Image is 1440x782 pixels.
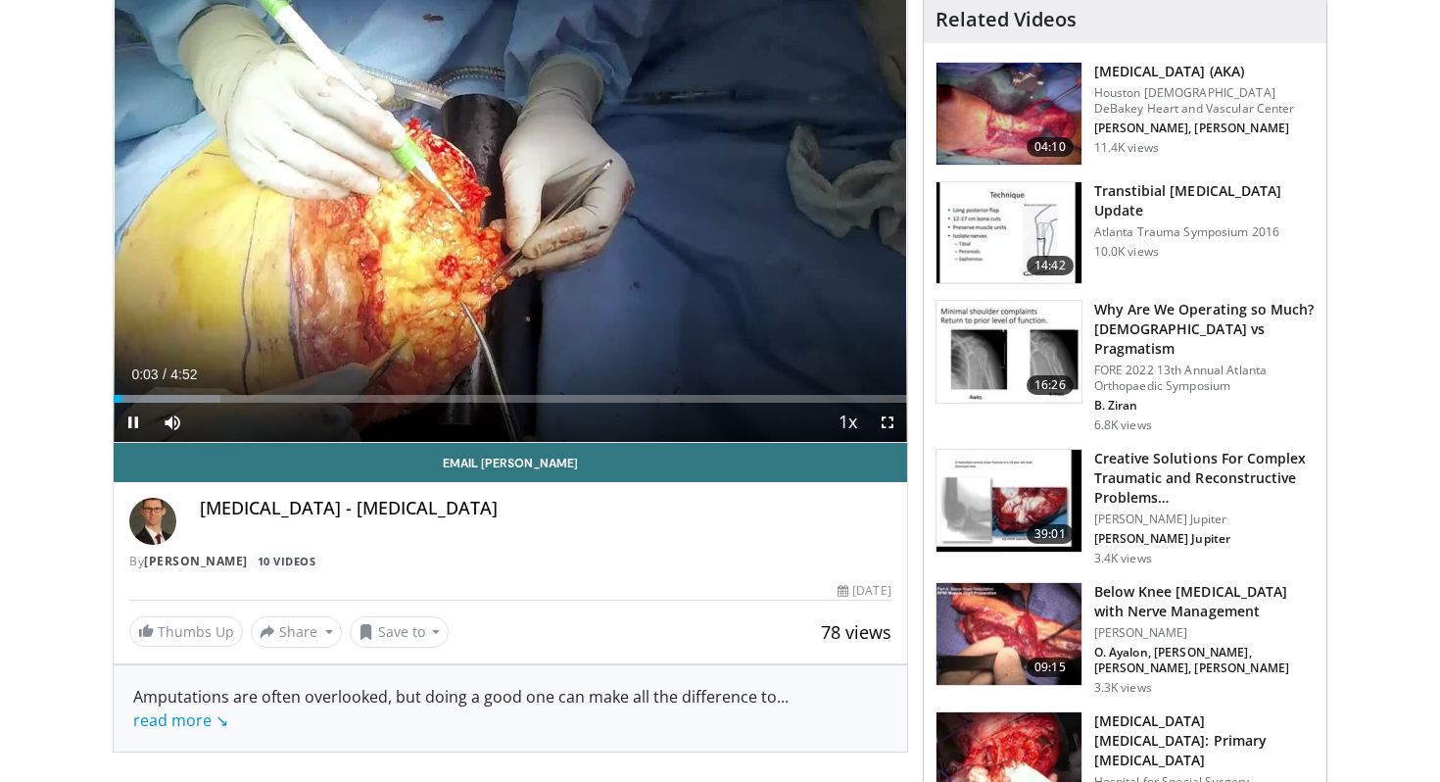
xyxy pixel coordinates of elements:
p: FORE 2022 13th Annual Atlanta Orthopaedic Symposium [1094,363,1315,394]
div: [DATE] [838,582,890,600]
h4: Related Videos [936,8,1077,31]
a: Thumbs Up [129,616,243,647]
a: 39:01 Creative Solutions For Complex Traumatic and Reconstructive Problems… [PERSON_NAME] Jupiter... [936,449,1315,566]
span: 04:10 [1027,137,1074,157]
span: 39:01 [1027,524,1074,544]
a: 14:42 Transtibial [MEDICAL_DATA] Update Atlanta Trauma Symposium 2016 10.0K views [936,181,1315,285]
img: 4075178f-0485-4c93-bf7a-dd164c9bddd9.150x105_q85_crop-smart_upscale.jpg [936,583,1081,685]
p: 11.4K views [1094,140,1159,156]
h3: [MEDICAL_DATA] [MEDICAL_DATA]: Primary [MEDICAL_DATA] [1094,711,1315,770]
p: Atlanta Trauma Symposium 2016 [1094,224,1315,240]
p: 10.0K views [1094,244,1159,260]
p: [PERSON_NAME] Jupiter [1094,512,1315,527]
p: O. Ayalon, [PERSON_NAME], [PERSON_NAME], [PERSON_NAME] [1094,645,1315,676]
button: Fullscreen [868,403,907,442]
span: ... [133,686,789,731]
img: 99079dcb-b67f-40ef-8516-3995f3d1d7db.150x105_q85_crop-smart_upscale.jpg [936,301,1081,403]
p: [PERSON_NAME] [1094,625,1315,641]
span: 78 views [821,620,891,644]
h3: Transtibial [MEDICAL_DATA] Update [1094,181,1315,220]
span: 16:26 [1027,375,1074,395]
a: [PERSON_NAME] [144,553,248,569]
button: Save to [350,616,450,648]
p: B. Ziran [1094,398,1315,414]
p: [PERSON_NAME] Jupiter [1094,531,1315,547]
div: Progress Bar [114,395,907,403]
div: Amputations are often overlooked, but doing a good one can make all the difference to [133,685,888,732]
p: [PERSON_NAME], [PERSON_NAME] [1094,121,1315,136]
h3: Below Knee [MEDICAL_DATA] with Nerve Management [1094,582,1315,621]
h3: Why Are We Operating so Much? [DEMOGRAPHIC_DATA] vs Pragmatism [1094,300,1315,359]
button: Playback Rate [829,403,868,442]
p: 6.8K views [1094,417,1152,433]
span: 09:15 [1027,658,1074,677]
div: By [129,553,891,570]
a: 04:10 [MEDICAL_DATA] (AKA) Houston [DEMOGRAPHIC_DATA] DeBakey Heart and Vascular Center [PERSON_N... [936,62,1315,166]
p: Houston [DEMOGRAPHIC_DATA] DeBakey Heart and Vascular Center [1094,85,1315,117]
button: Pause [114,403,153,442]
img: d4e3069d-b54d-4211-8b60-60b49490d956.150x105_q85_crop-smart_upscale.jpg [936,450,1081,552]
a: 16:26 Why Are We Operating so Much? [DEMOGRAPHIC_DATA] vs Pragmatism FORE 2022 13th Annual Atlant... [936,300,1315,433]
button: Mute [153,403,192,442]
span: 0:03 [131,367,158,382]
h3: [MEDICAL_DATA] (AKA) [1094,62,1315,81]
span: 4:52 [170,367,197,382]
span: 14:42 [1027,256,1074,275]
p: 3.3K views [1094,680,1152,696]
a: 09:15 Below Knee [MEDICAL_DATA] with Nerve Management [PERSON_NAME] O. Ayalon, [PERSON_NAME], [PE... [936,582,1315,696]
h3: Creative Solutions For Complex Traumatic and Reconstructive Problems… [1094,449,1315,508]
img: bKdxKv0jK92UJBOH4xMDoxOjRuMTvBNj.150x105_q85_crop-smart_upscale.jpg [936,182,1081,284]
a: Email [PERSON_NAME] [114,443,907,482]
img: dd278d4f-be59-4607-9cdd-c9a8ebe87039.150x105_q85_crop-smart_upscale.jpg [936,63,1081,165]
a: read more ↘ [133,709,228,731]
img: Avatar [129,498,176,545]
a: 10 Videos [251,553,322,569]
span: / [163,367,167,382]
button: Share [251,616,342,648]
p: 3.4K views [1094,551,1152,566]
h4: [MEDICAL_DATA] - [MEDICAL_DATA] [200,498,891,519]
